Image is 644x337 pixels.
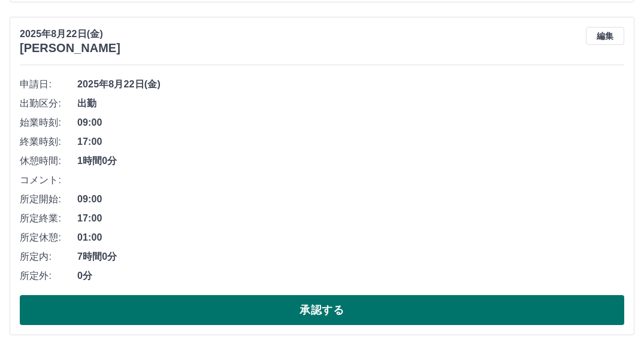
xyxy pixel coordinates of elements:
span: 休憩時間: [20,154,77,168]
span: 出勤区分: [20,96,77,111]
span: 所定内: [20,250,77,264]
button: 承認する [20,295,624,325]
span: 09:00 [77,192,624,207]
span: 所定終業: [20,211,77,226]
span: 所定外: [20,269,77,283]
span: 7時間0分 [77,250,624,264]
h3: [PERSON_NAME] [20,41,120,55]
span: 所定開始: [20,192,77,207]
span: 終業時刻: [20,135,77,149]
span: 出勤 [77,96,624,111]
span: 申請日: [20,77,77,92]
span: 17:00 [77,135,624,149]
span: 2025年8月22日(金) [77,77,624,92]
p: 2025年8月22日(金) [20,27,120,41]
span: 17:00 [77,211,624,226]
span: 09:00 [77,116,624,130]
span: 1時間0分 [77,154,624,168]
span: 01:00 [77,230,624,245]
span: 所定休憩: [20,230,77,245]
span: コメント: [20,173,77,187]
button: 編集 [586,27,624,45]
span: 始業時刻: [20,116,77,130]
span: 0分 [77,269,624,283]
